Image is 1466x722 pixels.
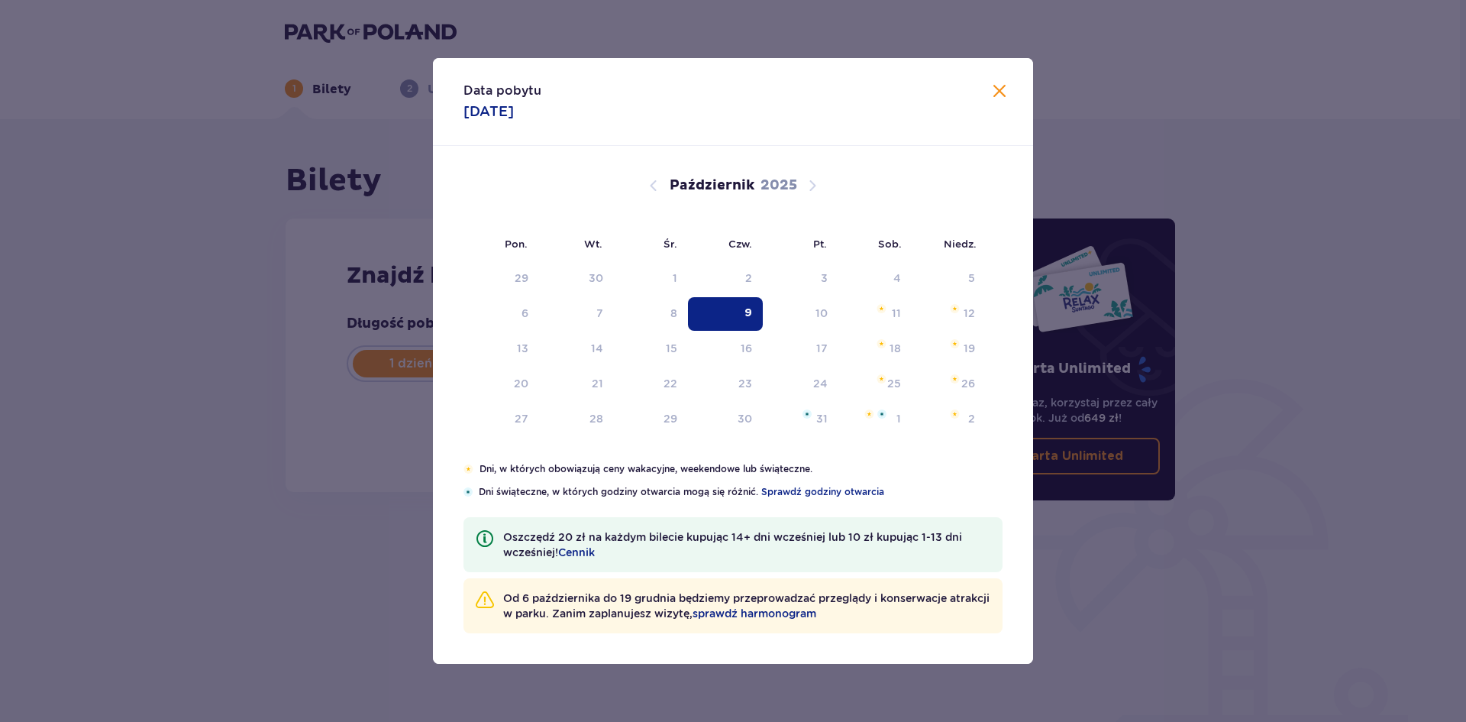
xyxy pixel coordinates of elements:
div: 25 [887,376,901,391]
td: środa, 15 października 2025 [614,332,688,366]
img: Pomarańczowa gwiazdka [877,304,886,313]
td: środa, 29 października 2025 [614,403,688,436]
td: Data niedostępna. niedziela, 5 października 2025 [912,262,986,296]
td: Data niedostępna. poniedziałek, 29 września 2025 [463,262,539,296]
div: 30 [738,411,752,426]
div: 19 [964,341,975,356]
td: niedziela, 26 października 2025 [912,367,986,401]
a: Sprawdź godziny otwarcia [761,485,884,499]
small: Pon. [505,238,528,250]
div: 10 [815,306,828,321]
td: Data niedostępna. piątek, 3 października 2025 [763,262,838,296]
td: Data niedostępna. poniedziałek, 6 października 2025 [463,297,539,331]
td: niedziela, 2 listopada 2025 [912,403,986,436]
button: Poprzedni miesiąc [644,176,663,195]
div: 18 [890,341,901,356]
div: 28 [589,411,603,426]
p: Data pobytu [463,83,541,99]
p: Dni świąteczne, w których godziny otwarcia mogą się różnić. [479,485,1003,499]
div: 31 [816,411,828,426]
td: sobota, 25 października 2025 [838,367,912,401]
td: czwartek, 23 października 2025 [688,367,764,401]
td: niedziela, 19 października 2025 [912,332,986,366]
td: Data niedostępna. wtorek, 7 października 2025 [539,297,615,331]
div: 15 [666,341,677,356]
p: Październik [670,176,754,195]
td: piątek, 31 października 2025 [763,403,838,436]
div: 7 [596,306,603,321]
img: Pomarańczowa gwiazdka [877,374,886,384]
td: poniedziałek, 13 października 2025 [463,332,539,366]
div: 4 [893,270,901,286]
td: wtorek, 21 października 2025 [539,367,615,401]
div: 30 [589,270,603,286]
button: Następny miesiąc [803,176,822,195]
td: Data niedostępna. środa, 8 października 2025 [614,297,688,331]
td: środa, 22 października 2025 [614,367,688,401]
td: wtorek, 28 października 2025 [539,403,615,436]
div: 20 [514,376,528,391]
img: Niebieska gwiazdka [802,410,812,419]
p: 2025 [760,176,797,195]
img: Pomarańczowa gwiazdka [864,410,874,419]
div: 27 [515,411,528,426]
td: niedziela, 12 października 2025 [912,297,986,331]
div: 29 [664,411,677,426]
td: wtorek, 14 października 2025 [539,332,615,366]
img: Pomarańczowa gwiazdka [463,465,473,474]
td: czwartek, 16 października 2025 [688,332,764,366]
td: sobota, 11 października 2025 [838,297,912,331]
small: Pt. [813,238,827,250]
div: 13 [517,341,528,356]
div: 9 [744,306,752,321]
td: Data niedostępna. wtorek, 30 września 2025 [539,262,615,296]
img: Pomarańczowa gwiazdka [950,339,960,348]
div: 23 [738,376,752,391]
td: poniedziałek, 20 października 2025 [463,367,539,401]
a: sprawdź harmonogram [693,606,816,621]
div: 14 [591,341,603,356]
td: piątek, 17 października 2025 [763,332,838,366]
small: Wt. [584,238,602,250]
td: Data niedostępna. środa, 1 października 2025 [614,262,688,296]
a: Cennik [558,545,595,560]
div: 16 [741,341,752,356]
p: Oszczędź 20 zł na każdym bilecie kupując 14+ dni wcześniej lub 10 zł kupując 1-13 dni wcześniej! [503,529,990,560]
div: 24 [813,376,828,391]
div: 17 [816,341,828,356]
td: sobota, 1 listopada 2025 [838,403,912,436]
div: 1 [896,411,901,426]
small: Śr. [664,238,677,250]
td: Data zaznaczona. czwartek, 9 października 2025 [688,297,764,331]
div: 6 [521,306,528,321]
img: Pomarańczowa gwiazdka [950,304,960,313]
img: Pomarańczowa gwiazdka [950,374,960,384]
div: 2 [745,270,752,286]
div: 26 [961,376,975,391]
div: 5 [968,270,975,286]
div: 29 [515,270,528,286]
td: sobota, 18 października 2025 [838,332,912,366]
td: piątek, 10 października 2025 [763,297,838,331]
td: czwartek, 30 października 2025 [688,403,764,436]
p: Od 6 października do 19 grudnia będziemy przeprowadzać przeglądy i konserwacje atrakcji w parku. ... [503,591,990,621]
img: Pomarańczowa gwiazdka [877,339,886,348]
div: 2 [968,411,975,426]
div: 3 [821,270,828,286]
button: Zamknij [990,83,1009,102]
td: poniedziałek, 27 października 2025 [463,403,539,436]
small: Sob. [878,238,902,250]
td: piątek, 24 października 2025 [763,367,838,401]
div: 8 [670,306,677,321]
div: 12 [964,306,975,321]
small: Niedz. [944,238,977,250]
div: 1 [673,270,677,286]
img: Niebieska gwiazdka [463,487,473,497]
td: Data niedostępna. czwartek, 2 października 2025 [688,262,764,296]
img: Niebieska gwiazdka [877,410,886,419]
div: 22 [664,376,677,391]
p: [DATE] [463,102,514,121]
